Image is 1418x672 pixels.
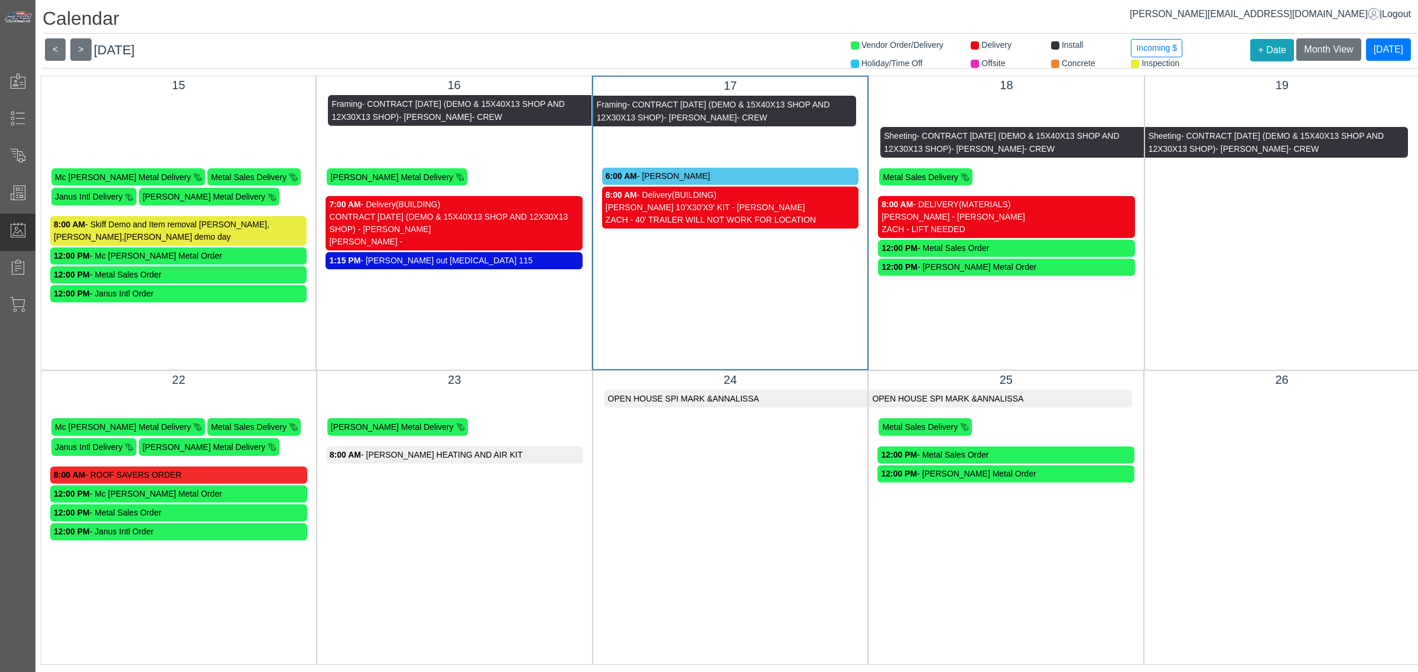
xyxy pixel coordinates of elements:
strong: 12:00 PM [54,270,90,279]
strong: 12:00 PM [881,469,917,478]
span: Framing [331,99,362,109]
span: OPEN HOUSE SPI MARK &ANNALISSA [608,394,759,403]
span: Metal Sales Delivery [211,422,287,432]
span: Inspection [1141,58,1179,68]
span: Vendor Order/Delivery [861,40,944,50]
span: Sheeting [1149,131,1181,141]
strong: 12:00 PM [54,289,90,298]
strong: 12:00 PM [882,243,918,253]
div: | [1130,7,1411,21]
span: [PERSON_NAME] Metal Delivery [331,422,454,432]
strong: 8:00 AM [330,450,361,459]
div: - Metal Sales Order [54,269,303,281]
span: Mc [PERSON_NAME] Metal Delivery [55,422,191,432]
span: - CONTRACT [DATE] (DEMO & 15X40X13 SHOP AND 12X30X13 SHOP) [331,99,564,122]
div: - Janus Intl Order [54,288,303,300]
div: 16 [326,76,582,94]
div: 24 [602,371,859,389]
div: - Delivery [329,198,578,211]
div: - [PERSON_NAME] Metal Order [881,468,1131,480]
button: [DATE] [1366,38,1411,61]
div: 18 [878,76,1134,94]
span: Holiday/Time Off [861,58,922,68]
div: ZACH - LIFT NEEDED [882,223,1131,236]
div: [PERSON_NAME] - [PERSON_NAME] [882,211,1131,223]
strong: 12:00 PM [881,450,917,459]
span: - CREW [1025,144,1055,154]
span: (MATERIALS) [959,200,1011,209]
div: 22 [50,371,307,389]
div: ZACH - 40' TRAILER WILL NOT WORK FOR LOCATION [606,214,855,226]
span: (BUILDING) [672,190,716,200]
span: (BUILDING) [396,200,440,209]
span: Mc [PERSON_NAME] Metal Delivery [55,172,191,181]
strong: 12:00 PM [54,527,90,536]
span: Delivery [981,40,1012,50]
span: - CONTRACT [DATE] (DEMO & 15X40X13 SHOP AND 12X30X13 SHOP) [884,131,1119,154]
span: - [PERSON_NAME] [664,113,737,122]
div: - Skiff Demo and Item removal [PERSON_NAME],[PERSON_NAME],[PERSON_NAME] demo day [54,218,303,243]
div: - Metal Sales Order [881,449,1131,461]
div: [PERSON_NAME] 10'X30'X9' KIT - [PERSON_NAME] [606,201,855,214]
div: - Metal Sales Order [882,242,1131,255]
span: Install [1062,40,1084,50]
h1: Calendar [43,7,1418,34]
span: Concrete [1062,58,1095,68]
div: CONTRACT [DATE] (DEMO & 15X40X13 SHOP AND 12X30X13 SHOP) - [PERSON_NAME] [329,211,578,236]
strong: 12:00 PM [54,489,90,498]
div: 17 [602,77,858,94]
div: - [PERSON_NAME] [606,170,855,182]
span: Metal Sales Delivery [211,172,287,181]
span: - CREW [1289,144,1319,154]
div: 15 [50,76,307,94]
span: Framing [597,100,627,109]
span: [PERSON_NAME] Metal Delivery [142,192,265,201]
strong: 12:00 PM [54,508,90,517]
span: - CONTRACT [DATE] (DEMO & 15X40X13 SHOP AND 12X30X13 SHOP) [1149,131,1384,154]
div: [PERSON_NAME] - [329,236,578,248]
span: - CREW [472,112,502,122]
strong: 12:00 PM [54,251,90,260]
div: - Metal Sales Order [54,507,304,519]
span: [PERSON_NAME] Metal Delivery [330,172,453,181]
span: - [PERSON_NAME] [1215,144,1289,154]
div: 19 [1154,76,1410,94]
span: OPEN HOUSE SPI MARK &ANNALISSA [872,394,1023,403]
div: 25 [877,371,1134,389]
div: - Mc [PERSON_NAME] Metal Order [54,488,304,500]
span: - CONTRACT [DATE] (DEMO & 15X40X13 SHOP AND 12X30X13 SHOP) [597,100,830,122]
button: Incoming $ [1131,39,1182,57]
strong: 12:00 PM [882,262,918,272]
strong: 8:00 AM [606,190,637,200]
div: 26 [1153,371,1410,389]
span: [PERSON_NAME] Metal Delivery [142,442,265,452]
img: Metals Direct Inc Logo [4,11,33,24]
strong: 1:15 PM [329,256,360,265]
div: - Mc [PERSON_NAME] Metal Order [54,250,303,262]
span: Logout [1382,9,1411,19]
span: Metal Sales Delivery [883,172,958,181]
span: Metal Sales Delivery [882,422,958,432]
span: [DATE] [94,43,135,57]
div: - [PERSON_NAME] out [MEDICAL_DATA] 115 [329,255,578,267]
strong: 7:00 AM [329,200,360,209]
span: - CREW [737,113,767,122]
button: Month View [1296,38,1361,61]
span: - [PERSON_NAME] [951,144,1025,154]
span: Offsite [981,58,1005,68]
div: 23 [326,371,583,389]
span: Janus Intl Delivery [55,442,122,452]
a: [PERSON_NAME][EMAIL_ADDRESS][DOMAIN_NAME] [1130,9,1380,19]
span: Month View [1304,44,1353,54]
span: Janus Intl Delivery [55,192,122,201]
strong: 6:00 AM [606,171,637,181]
div: - [PERSON_NAME] HEATING AND AIR KIT [330,449,580,461]
strong: 8:00 AM [882,200,913,209]
div: - Delivery [606,189,855,201]
div: - ROOF SAVERS ORDER [54,469,304,481]
strong: 8:00 AM [54,470,85,479]
button: < [45,38,66,61]
button: + Date [1250,39,1294,61]
button: > [70,38,91,61]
